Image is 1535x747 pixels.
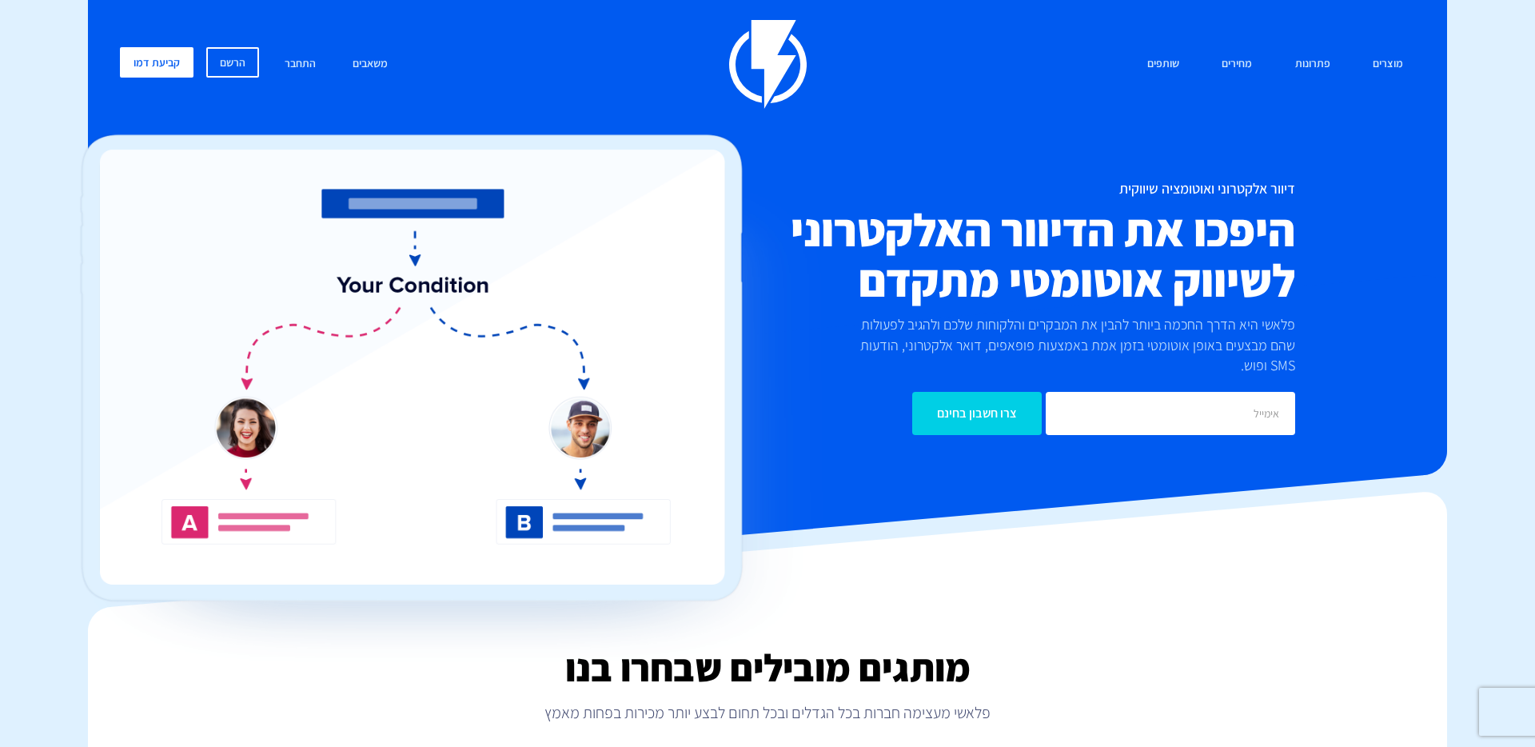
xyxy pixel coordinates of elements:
[1210,47,1264,82] a: מחירים
[120,47,193,78] a: קביעת דמו
[1046,392,1295,435] input: אימייל
[88,647,1447,689] h2: מותגים מובילים שבחרו בנו
[206,47,259,78] a: הרשם
[834,314,1296,376] p: פלאשי היא הדרך החכמה ביותר להבין את המבקרים והלקוחות שלכם ולהגיב לפעולות שהם מבצעים באופן אוטומטי...
[341,47,400,82] a: משאבים
[1283,47,1342,82] a: פתרונות
[672,205,1295,306] h2: היפכו את הדיוור האלקטרוני לשיווק אוטומטי מתקדם
[88,701,1447,724] p: פלאשי מעצימה חברות בכל הגדלים ובכל תחום לבצע יותר מכירות בפחות מאמץ
[1135,47,1191,82] a: שותפים
[1361,47,1415,82] a: מוצרים
[672,181,1295,197] h1: דיוור אלקטרוני ואוטומציה שיווקית
[912,392,1042,435] input: צרו חשבון בחינם
[273,47,328,82] a: התחבר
